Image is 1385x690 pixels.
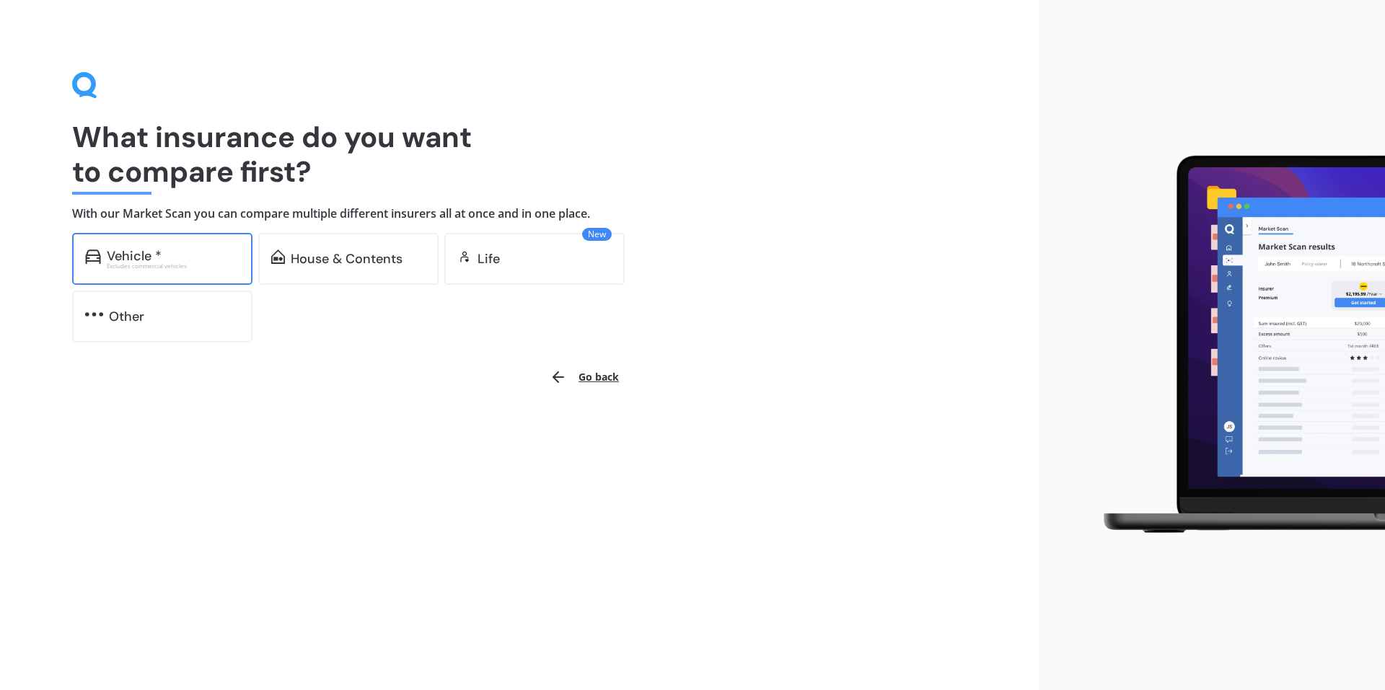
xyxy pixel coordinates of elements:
[109,309,144,324] div: Other
[457,249,472,264] img: life.f720d6a2d7cdcd3ad642.svg
[541,360,628,394] button: Go back
[291,252,403,266] div: House & Contents
[271,249,285,264] img: home-and-contents.b802091223b8502ef2dd.svg
[85,249,101,264] img: car.f15378c7a67c060ca3f3.svg
[107,263,239,269] div: Excludes commercial vehicles
[1083,147,1385,544] img: laptop.webp
[478,252,500,266] div: Life
[85,307,103,322] img: other.81dba5aafe580aa69f38.svg
[107,249,162,263] div: Vehicle *
[582,228,612,241] span: New
[72,120,967,189] h1: What insurance do you want to compare first?
[72,206,967,221] h4: With our Market Scan you can compare multiple different insurers all at once and in one place.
